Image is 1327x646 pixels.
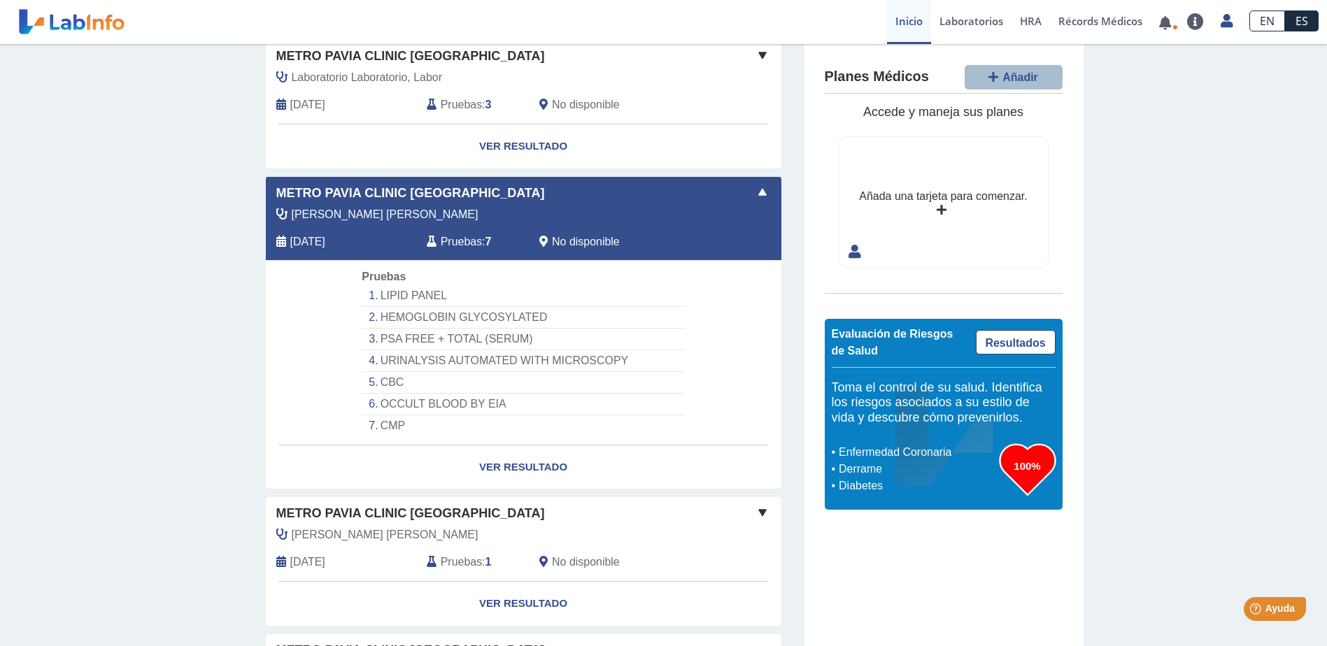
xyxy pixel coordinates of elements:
span: 2025-04-02 [290,554,325,570]
span: Pruebas [441,554,482,570]
li: Diabetes [835,478,1000,494]
a: Ver Resultado [266,124,781,168]
span: Añadir [1002,71,1038,83]
span: Perez Berdeguer, Carlos [292,526,478,543]
li: LIPID PANEL [362,285,684,307]
a: Ver Resultado [266,445,781,489]
span: Pruebas [441,234,482,250]
li: CBC [362,372,684,394]
span: 2025-04-10 [290,234,325,250]
b: 3 [485,99,492,110]
span: Pruebas [362,271,406,282]
span: No disponible [552,234,620,250]
a: EN [1249,10,1285,31]
li: HEMOGLOBIN GLYCOSYLATED [362,307,684,329]
a: ES [1285,10,1319,31]
h3: 100% [1000,457,1056,475]
span: Laboratorio Laboratorio, Labor [292,69,443,86]
h5: Toma el control de su salud. Identifica los riesgos asociados a su estilo de vida y descubre cómo... [832,380,1056,426]
a: Ver Resultado [266,582,781,626]
span: Metro Pavia Clinic [GEOGRAPHIC_DATA] [276,504,545,523]
li: PSA FREE + TOTAL (SERUM) [362,329,684,350]
span: Evaluación de Riesgos de Salud [832,328,953,357]
span: Perez Berdeguer, Carlos [292,206,478,223]
span: No disponible [552,96,620,113]
div: : [416,554,529,570]
span: Accede y maneja sus planes [863,105,1023,119]
span: 2025-08-08 [290,96,325,113]
span: No disponible [552,554,620,570]
a: Resultados [976,330,1056,354]
div: : [416,234,529,250]
li: OCCULT BLOOD BY EIA [362,394,684,415]
span: Metro Pavia Clinic [GEOGRAPHIC_DATA] [276,47,545,66]
h4: Planes Médicos [825,69,929,85]
iframe: Help widget launcher [1202,591,1312,631]
span: HRA [1020,14,1042,28]
li: Derrame [835,461,1000,478]
li: Enfermedad Coronaria [835,444,1000,461]
span: Metro Pavia Clinic [GEOGRAPHIC_DATA] [276,184,545,203]
li: URINALYSIS AUTOMATED WITH MICROSCOPY [362,350,684,372]
div: : [416,96,529,113]
span: Pruebas [441,96,482,113]
b: 1 [485,556,492,568]
button: Añadir [965,65,1063,89]
div: Añada una tarjeta para comenzar. [859,188,1027,205]
b: 7 [485,236,492,247]
li: CMP [362,415,684,436]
